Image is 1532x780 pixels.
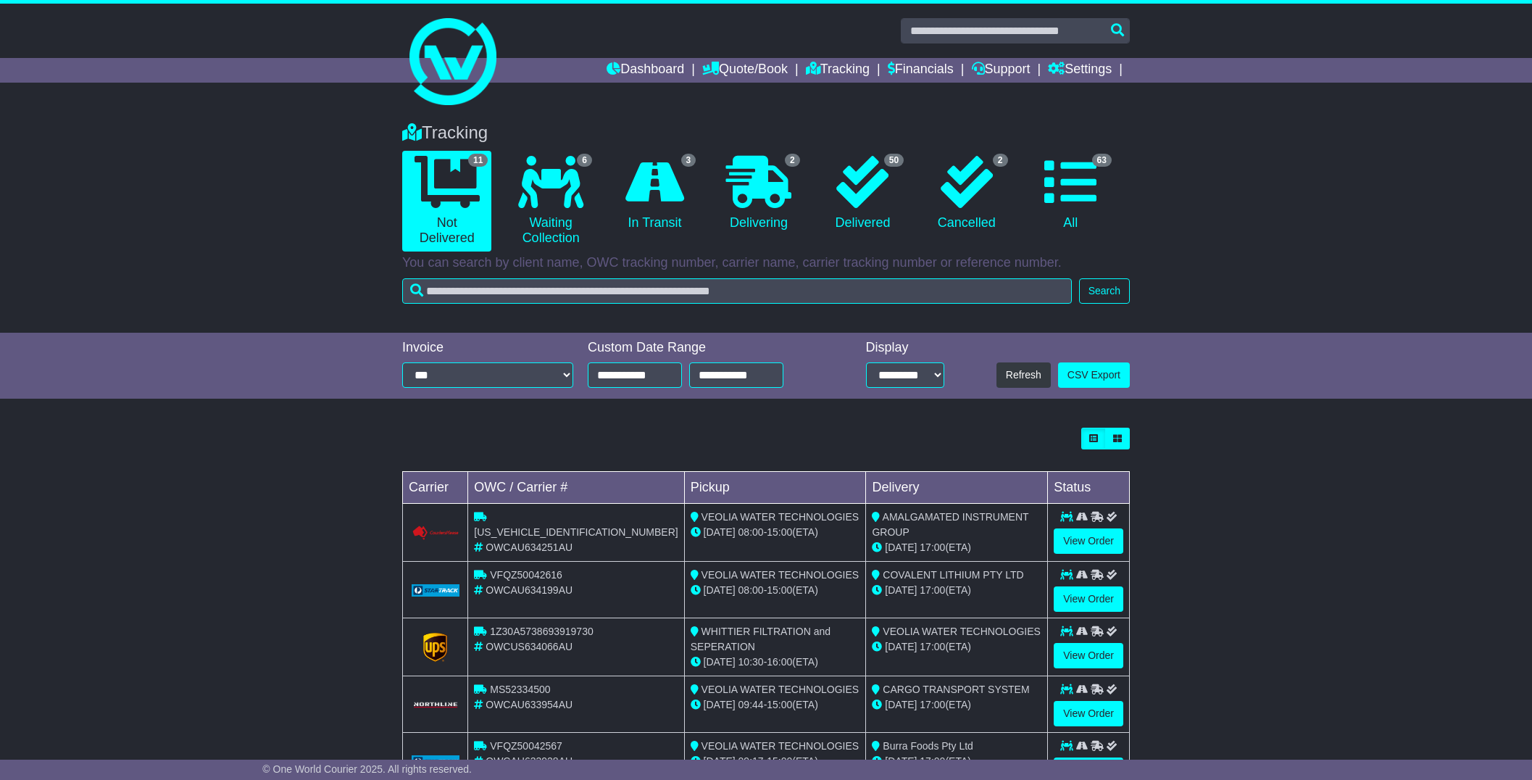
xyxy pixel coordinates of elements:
[885,641,917,652] span: [DATE]
[885,584,917,596] span: [DATE]
[490,569,562,581] span: VFQZ50042616
[767,755,792,767] span: 15:00
[486,641,573,652] span: OWCUS634066AU
[885,755,917,767] span: [DATE]
[872,754,1041,769] div: (ETA)
[806,58,870,83] a: Tracking
[1054,586,1123,612] a: View Order
[702,684,859,695] span: VEOLIA WATER TECHNOLOGIES
[490,684,550,695] span: MS52334500
[486,542,573,553] span: OWCAU634251AU
[691,525,860,540] div: - (ETA)
[818,151,907,236] a: 50 Delivered
[883,626,1041,637] span: VEOLIA WATER TECHNOLOGIES
[888,58,954,83] a: Financials
[607,58,684,83] a: Dashboard
[702,511,859,523] span: VEOLIA WATER TECHNOLOGIES
[866,472,1048,504] td: Delivery
[872,540,1041,555] div: (ETA)
[577,154,592,167] span: 6
[1079,278,1130,304] button: Search
[714,151,803,236] a: 2 Delivering
[1048,58,1112,83] a: Settings
[702,569,859,581] span: VEOLIA WATER TECHNOLOGIES
[704,526,736,538] span: [DATE]
[412,526,459,541] img: Couriers_Please.png
[920,584,945,596] span: 17:00
[704,584,736,596] span: [DATE]
[506,151,595,252] a: 6 Waiting Collection
[704,699,736,710] span: [DATE]
[920,641,945,652] span: 17:00
[691,697,860,713] div: - (ETA)
[920,699,945,710] span: 17:00
[691,754,860,769] div: - (ETA)
[883,740,973,752] span: Burra Foods Pty Ltd
[920,542,945,553] span: 17:00
[872,697,1041,713] div: (ETA)
[738,699,764,710] span: 09:44
[403,472,468,504] td: Carrier
[883,684,1029,695] span: CARGO TRANSPORT SYSTEM
[920,755,945,767] span: 17:00
[684,472,866,504] td: Pickup
[402,340,573,356] div: Invoice
[883,569,1023,581] span: COVALENT LITHIUM PTY LTD
[486,699,573,710] span: OWCAU633954AU
[691,583,860,598] div: - (ETA)
[474,526,678,538] span: [US_VEHICLE_IDENTIFICATION_NUMBER]
[490,626,593,637] span: 1Z30A5738693919730
[866,340,944,356] div: Display
[1058,362,1130,388] a: CSV Export
[738,526,764,538] span: 08:00
[402,255,1130,271] p: You can search by client name, OWC tracking number, carrier name, carrier tracking number or refe...
[884,154,904,167] span: 50
[691,655,860,670] div: - (ETA)
[412,701,459,709] img: GetCarrierServiceLogo
[412,584,459,597] img: GetCarrierServiceLogo
[702,740,859,752] span: VEOLIA WATER TECHNOLOGIES
[490,740,562,752] span: VFQZ50042567
[767,699,792,710] span: 15:00
[704,656,736,668] span: [DATE]
[412,755,459,768] img: GetCarrierServiceLogo
[486,755,573,767] span: OWCAU633928AU
[691,626,830,652] span: WHITTIER FILTRATION and SEPERATION
[993,154,1008,167] span: 2
[423,633,448,662] img: GetCarrierServiceLogo
[767,526,792,538] span: 15:00
[1026,151,1115,236] a: 63 All
[262,763,472,775] span: © One World Courier 2025. All rights reserved.
[610,151,699,236] a: 3 In Transit
[785,154,800,167] span: 2
[702,58,788,83] a: Quote/Book
[1054,701,1123,726] a: View Order
[872,511,1028,538] span: AMALGAMATED INSTRUMENT GROUP
[468,154,488,167] span: 11
[767,656,792,668] span: 16:00
[486,584,573,596] span: OWCAU634199AU
[885,699,917,710] span: [DATE]
[468,472,684,504] td: OWC / Carrier #
[872,639,1041,655] div: (ETA)
[972,58,1031,83] a: Support
[588,340,820,356] div: Custom Date Range
[402,151,491,252] a: 11 Not Delivered
[704,755,736,767] span: [DATE]
[738,584,764,596] span: 08:00
[738,755,764,767] span: 09:17
[1054,528,1123,554] a: View Order
[395,123,1137,144] div: Tracking
[1092,154,1112,167] span: 63
[922,151,1011,236] a: 2 Cancelled
[738,656,764,668] span: 10:30
[872,583,1041,598] div: (ETA)
[1054,643,1123,668] a: View Order
[681,154,696,167] span: 3
[1048,472,1130,504] td: Status
[885,542,917,553] span: [DATE]
[996,362,1051,388] button: Refresh
[767,584,792,596] span: 15:00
